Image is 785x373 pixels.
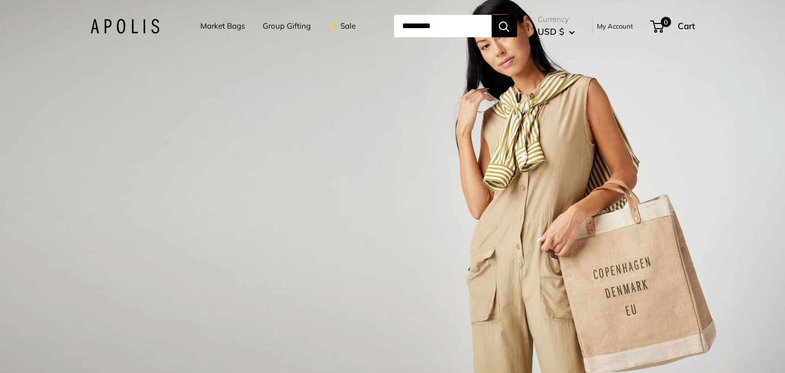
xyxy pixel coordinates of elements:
span: 0 [660,17,671,27]
a: Group Gifting [263,19,311,33]
span: Cart [678,20,695,31]
img: Apolis [90,19,159,34]
button: Search [492,15,517,37]
input: Search... [394,15,492,37]
a: ⚡️ Sale [329,19,356,33]
a: Market Bags [200,19,245,33]
a: 0 Cart [651,18,695,34]
button: USD $ [538,24,575,40]
span: USD $ [538,26,564,37]
a: My Account [597,20,633,32]
span: Currency [538,12,575,27]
